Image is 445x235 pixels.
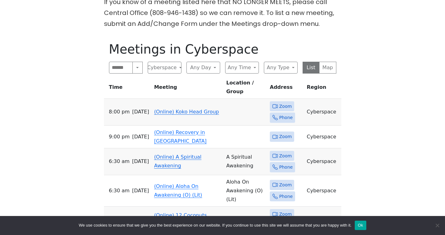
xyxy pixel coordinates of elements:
span: [DATE] [132,215,149,224]
th: Time [104,79,152,99]
a: (Online) Aloha On Awakening (O) (Lit) [154,183,202,198]
button: Cyberspace [148,62,181,74]
span: 8:00 PM [109,108,130,116]
a: (Online) Koko Head Group [154,109,219,115]
span: Zoom [279,103,292,110]
a: (Online) A Spiritual Awakening [154,154,201,169]
span: No [434,222,440,228]
span: Phone [279,163,293,171]
span: 6:30 AM [109,157,130,166]
span: Zoom [279,210,292,218]
td: Cyberspace [304,126,341,148]
button: List [303,62,320,74]
span: We use cookies to ensure that we give you the best experience on our website. If you continue to ... [79,222,351,228]
td: Cyberspace [304,99,341,126]
td: Cyberspace [304,148,341,175]
button: Map [319,62,336,74]
button: Search [132,62,142,74]
span: 9:00 PM [109,132,130,141]
span: 6:30 AM [109,186,130,195]
td: Cyberspace [304,207,341,233]
button: Any Type [264,62,298,74]
span: Zoom [279,181,292,189]
th: Region [304,79,341,99]
button: Any Day [186,62,220,74]
span: [DATE] [132,157,149,166]
span: Zoom [279,133,292,141]
span: [DATE] [132,132,149,141]
span: Zoom [279,152,292,160]
th: Address [267,79,304,99]
th: Location / Group [224,79,267,99]
td: A Spiritual Awakening [224,148,267,175]
span: [DATE] [132,186,149,195]
a: (Online) 12 Coconuts Waikiki [154,212,207,227]
input: Search [109,62,133,74]
a: (Online) Recovery in [GEOGRAPHIC_DATA] [154,129,206,144]
th: Meeting [151,79,224,99]
button: Ok [355,221,366,230]
td: 12 Coconuts [224,207,267,233]
span: Phone [279,114,293,122]
span: [DATE] [132,108,149,116]
button: Any Time [225,62,259,74]
td: Aloha On Awakening (O) (Lit) [224,175,267,207]
h1: Meetings in Cyberspace [109,42,336,57]
span: 7:00 AM [109,215,130,224]
td: Cyberspace [304,175,341,207]
span: Phone [279,193,293,200]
